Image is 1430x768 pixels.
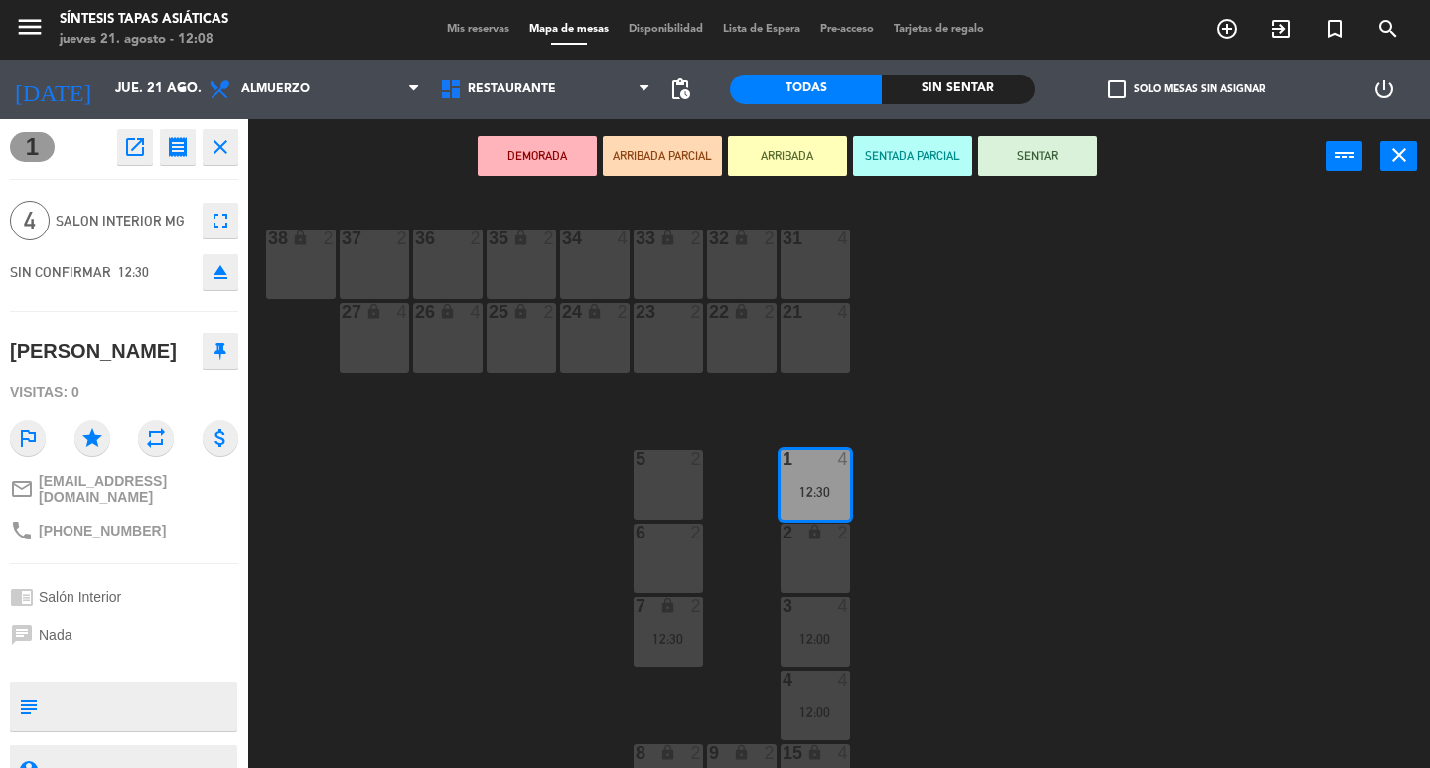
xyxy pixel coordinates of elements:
i: lock [659,744,676,761]
i: close [209,135,232,159]
div: 12:00 [781,632,850,646]
div: 2 [691,524,703,541]
div: 36 [415,230,416,247]
div: 2 [765,303,777,321]
div: 12:30 [634,632,703,646]
div: 2 [544,303,556,321]
div: Síntesis Tapas Asiáticas [60,10,228,30]
span: Lista de Espera [713,24,810,35]
i: lock [365,303,382,320]
i: lock [292,230,309,246]
i: lock [733,303,750,320]
div: 22 [709,303,710,321]
div: 2 [691,597,703,615]
span: pending_actions [668,77,692,101]
span: [EMAIL_ADDRESS][DOMAIN_NAME] [39,473,238,505]
button: menu [15,12,45,49]
div: 4 [838,230,850,247]
i: lock [586,303,603,320]
div: 9 [709,744,710,762]
div: 3 [783,597,784,615]
span: Tarjetas de regalo [884,24,994,35]
i: search [1376,17,1400,41]
button: close [203,129,238,165]
button: fullscreen [203,203,238,238]
button: receipt [160,129,196,165]
div: 12:00 [781,705,850,719]
div: 2 [544,230,556,247]
div: 4 [783,671,784,689]
div: 2 [618,303,630,321]
i: add_circle_outline [1215,17,1239,41]
div: 2 [765,230,777,247]
div: 2 [691,450,703,468]
div: 4 [838,744,850,762]
i: subject [17,695,39,717]
span: 12:30 [118,264,149,280]
i: phone [10,519,34,542]
button: eject [203,254,238,290]
span: Pre-acceso [810,24,884,35]
i: menu [15,12,45,42]
i: lock [512,230,529,246]
div: 2 [765,744,777,762]
i: outlined_flag [10,420,46,456]
span: Disponibilidad [619,24,713,35]
i: mail_outline [10,477,34,501]
button: ARRIBADA PARCIAL [603,136,722,176]
div: 2 [691,230,703,247]
div: Visitas: 0 [10,376,238,410]
button: open_in_new [117,129,153,165]
i: power_settings_new [1372,77,1396,101]
i: lock [659,597,676,614]
i: eject [209,260,232,284]
span: Nada [39,627,71,643]
i: lock [733,230,750,246]
span: SALON INTERIOR MG [56,210,193,232]
div: 4 [618,230,630,247]
div: 12:30 [781,485,850,499]
i: receipt [166,135,190,159]
div: 27 [342,303,343,321]
i: arrow_drop_down [170,77,194,101]
i: repeat [138,420,174,456]
div: 2 [471,230,483,247]
span: check_box_outline_blank [1108,80,1126,98]
i: chat [10,623,34,647]
i: lock [512,303,529,320]
span: Salón Interior [39,589,121,605]
i: lock [806,524,823,540]
div: [PERSON_NAME] [10,335,177,368]
i: close [1387,143,1411,167]
div: Sin sentar [882,75,1034,104]
div: 1 [783,450,784,468]
button: SENTADA PARCIAL [853,136,972,176]
div: 4 [838,597,850,615]
div: 2 [691,303,703,321]
span: 4 [10,201,50,240]
i: chrome_reader_mode [10,585,34,609]
i: lock [659,230,676,246]
button: DEMORADA [478,136,597,176]
a: mail_outline[EMAIL_ADDRESS][DOMAIN_NAME] [10,473,238,505]
span: Mis reservas [437,24,519,35]
div: 2 [783,524,784,541]
button: power_input [1326,141,1362,171]
div: 4 [397,303,409,321]
button: close [1380,141,1417,171]
div: 2 [397,230,409,247]
span: Almuerzo [241,82,310,96]
span: Mapa de mesas [519,24,619,35]
i: lock [439,303,456,320]
div: 4 [838,671,850,689]
div: 2 [691,744,703,762]
i: exit_to_app [1269,17,1293,41]
button: SENTAR [978,136,1097,176]
div: 4 [838,450,850,468]
div: jueves 21. agosto - 12:08 [60,30,228,50]
div: 2 [324,230,336,247]
div: Todas [730,75,882,104]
